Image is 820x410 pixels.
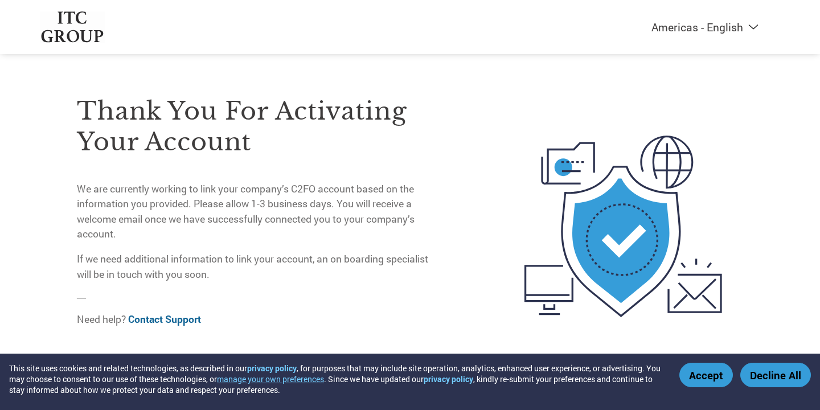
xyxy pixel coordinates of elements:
[424,374,473,384] a: privacy policy
[740,363,811,387] button: Decline All
[128,313,201,326] a: Contact Support
[77,312,437,327] p: Need help?
[679,363,733,387] button: Accept
[217,374,324,384] button: manage your own preferences
[503,71,743,382] img: activated
[247,363,297,374] a: privacy policy
[77,182,437,242] p: We are currently working to link your company’s C2FO account based on the information you provide...
[77,96,437,157] h3: Thank you for activating your account
[77,71,437,337] div: —
[77,252,437,282] p: If we need additional information to link your account, an on boarding specialist will be in touc...
[40,11,105,43] img: ITC Group
[9,363,663,395] div: This site uses cookies and related technologies, as described in our , for purposes that may incl...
